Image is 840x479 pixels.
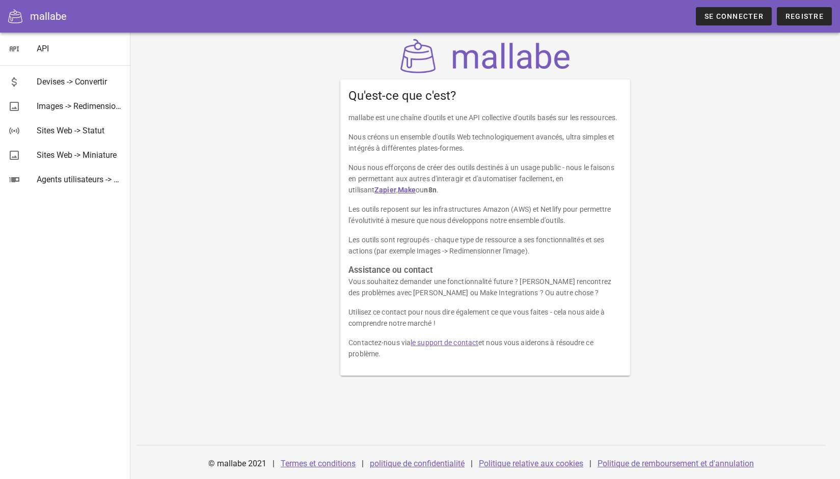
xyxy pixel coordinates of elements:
font: . [437,186,439,194]
a: Registre [777,7,832,25]
a: Politique relative aux cookies [479,459,583,468]
font: Sites Web -> Miniature [37,150,117,160]
font: Les outils sont regroupés - chaque type de ressource a ses fonctionnalités et ses actions (par ex... [348,236,604,255]
font: | [471,459,473,468]
a: Politique de remboursement et d'annulation [598,459,754,468]
font: Vous souhaitez demander une fonctionnalité future ? [PERSON_NAME] rencontrez des problèmes avec [... [348,277,611,297]
font: Assistance ou contact [348,265,433,275]
a: Zapier [374,186,396,194]
font: Se connecter [704,12,764,20]
font: mallabe [30,10,67,22]
font: mallabe est une chaîne d'outils et une API collective d'outils basés sur les ressources. [348,114,617,122]
a: Se connecter [696,7,772,25]
font: Les outils reposent sur les infrastructures Amazon (AWS) et Netlify pour permettre l'évolutivité ... [348,205,611,224]
font: n8n [424,186,436,194]
a: le support de contact [411,339,478,347]
font: ou [416,186,424,194]
font: Nous nous efforçons de créer des outils destinés à un usage public - nous le faisons en permettan... [348,163,614,194]
font: API [37,44,49,53]
font: | [273,459,275,468]
font: Utilisez ce contact pour nous dire également ce que vous faites - cela nous aide à comprendre not... [348,308,605,327]
font: © mallabe 2021 [208,459,266,468]
a: politique de confidentialité [370,459,465,468]
font: | [589,459,591,468]
font: , [396,186,398,194]
img: Logo de Mallabe [398,39,573,73]
a: Make [398,186,416,194]
font: Images -> Redimensionner [37,101,131,111]
iframe: Tidio Chat [701,413,835,461]
font: Nous créons un ensemble d'outils Web technologiquement avancés, ultra simples et intégrés à diffé... [348,133,614,152]
font: Sites Web -> Statut [37,126,104,135]
font: Qu'est-ce que c'est? [348,89,456,103]
font: Agents utilisateurs -> Analyser [37,175,145,184]
font: Registre [785,12,824,20]
font: | [362,459,364,468]
a: Termes et conditions [281,459,356,468]
font: Contactez-nous via [348,339,411,347]
font: Devises -> Convertir [37,77,107,87]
